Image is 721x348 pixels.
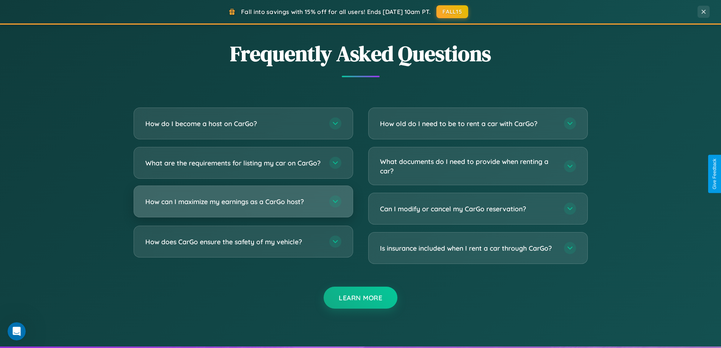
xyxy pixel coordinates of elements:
[145,158,322,168] h3: What are the requirements for listing my car on CarGo?
[436,5,468,18] button: FALL15
[324,287,397,309] button: Learn More
[8,322,26,340] iframe: Intercom live chat
[380,243,556,253] h3: Is insurance included when I rent a car through CarGo?
[380,157,556,175] h3: What documents do I need to provide when renting a car?
[380,204,556,214] h3: Can I modify or cancel my CarGo reservation?
[145,197,322,206] h3: How can I maximize my earnings as a CarGo host?
[712,159,717,189] div: Give Feedback
[380,119,556,128] h3: How old do I need to be to rent a car with CarGo?
[145,237,322,247] h3: How does CarGo ensure the safety of my vehicle?
[241,8,431,16] span: Fall into savings with 15% off for all users! Ends [DATE] 10am PT.
[145,119,322,128] h3: How do I become a host on CarGo?
[134,39,588,68] h2: Frequently Asked Questions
